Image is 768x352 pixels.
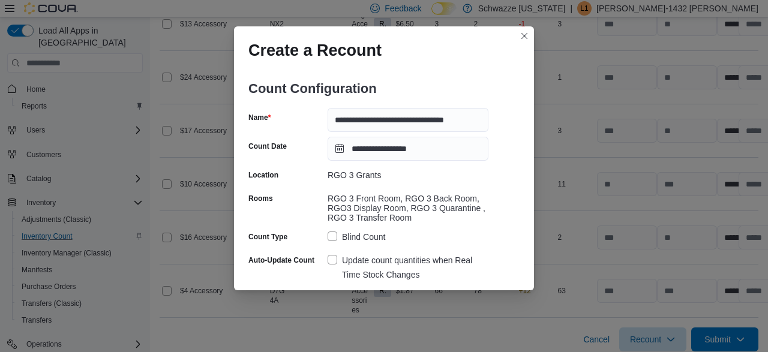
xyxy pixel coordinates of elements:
label: Rooms [248,194,273,203]
div: RGO 3 Grants [328,166,488,180]
label: Location [248,170,278,180]
div: Blind Count [342,230,385,244]
input: Press the down key to open a popover containing a calendar. [328,137,488,161]
div: RGO 3 Front Room, RGO 3 Back Room, RGO3 Display Room, RGO 3 Quarantine , RGO 3 Transfer Room [328,189,488,222]
h3: Count Configuration [248,70,488,108]
label: Count Date [248,142,287,151]
button: Closes this modal window [517,29,532,43]
label: Auto-Update Count [248,255,314,265]
h1: Create a Recount [248,41,382,60]
label: Count Type [248,232,287,242]
h3: Product Configuration [248,282,488,320]
div: Update count quantities when Real Time Stock Changes [342,253,488,282]
label: Name [248,113,271,122]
